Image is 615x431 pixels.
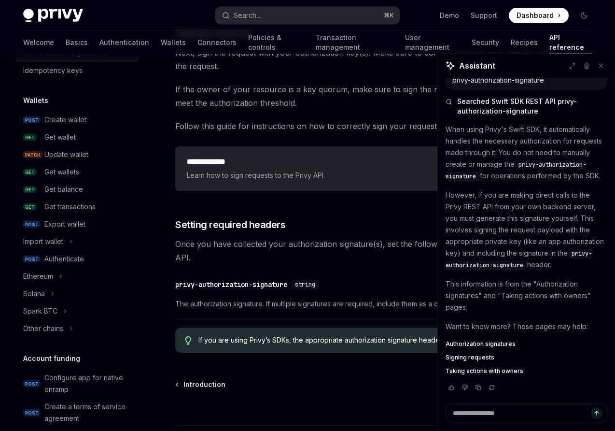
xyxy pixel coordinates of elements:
div: Ethereum [23,271,53,282]
button: Toggle dark mode [576,8,592,23]
span: Taking actions with owners [446,367,523,375]
span: Next, sign the request with your authorization key(s). Make sure to correctly format your request... [175,46,598,73]
span: POST [23,380,41,388]
a: Signing requests [446,354,607,361]
div: Authenticate [44,253,84,265]
a: POSTCreate a terms of service agreement [15,398,139,427]
a: Authorization signatures [446,340,607,348]
span: GET [23,169,37,176]
a: Authentication [99,31,149,54]
p: However, if you are making direct calls to the Privy REST API from your own backend server, you m... [446,189,607,271]
span: Dashboard [517,11,554,20]
p: Want to know more? These pages may help: [446,321,607,332]
a: Security [472,31,499,54]
span: GET [23,203,37,211]
a: Introduction [176,380,225,389]
a: POSTAuthenticate [15,250,139,268]
a: User management [405,31,460,54]
div: Search... [234,10,261,21]
div: Create wallet [44,114,86,126]
a: GETGet balance [15,181,139,198]
a: GETGet wallet [15,129,139,146]
span: If you are using Privy’s SDKs, the appropriate authorization signature header is added automatica... [198,335,588,345]
div: Spark BTC [23,305,57,317]
div: Import wallet [23,236,63,247]
a: Idempotency keys [15,62,139,79]
div: privy-authorization-signature [175,280,287,289]
span: ⌘ K [384,12,394,19]
span: GET [23,186,37,193]
a: POSTCreate wallet [15,111,139,129]
div: Get wallet [44,131,76,143]
p: When using Privy's Swift SDK, it automatically handles the necessary authorization for requests m... [446,124,607,182]
div: Idempotency keys [23,65,83,76]
button: Searched Swift SDK REST API privy-authorization-signature [446,97,607,116]
img: dark logo [23,9,83,22]
span: Setting required headers [175,218,285,231]
div: Other chains [23,323,63,334]
span: POST [23,116,41,124]
a: Transaction management [316,31,393,54]
span: Assistant [459,60,495,72]
a: Connectors [197,31,237,54]
a: GETGet transactions [15,198,139,215]
span: privy-authorization-signature [446,250,592,269]
div: Update wallet [44,149,88,160]
span: privy-authorization-signature [446,161,586,180]
span: GET [23,134,37,141]
span: Once you have collected your authorization signature(s), set the following header on your request... [175,237,598,264]
a: Basics [66,31,88,54]
span: POST [23,221,41,228]
div: Create a terms of service agreement [44,401,133,424]
span: Authorization signatures [446,340,516,348]
a: Wallets [161,31,186,54]
span: POST [23,256,41,263]
svg: Tip [185,336,192,345]
span: POST [23,409,41,417]
div: Get balance [44,184,83,195]
div: Get wallets [44,166,79,178]
a: Recipes [511,31,538,54]
a: POSTConfigure app for native onramp [15,369,139,398]
span: string [295,281,315,288]
span: The authorization signature. If multiple signatures are required, include them as a comma-delimit... [175,298,598,310]
p: This information is from the "Authorization signatures" and "Taking actions with owners" pages. [446,278,607,313]
span: Introduction [183,380,225,389]
a: **** **** ***Learn how to sign requests to the Privy API. [175,146,598,191]
a: Demo [440,11,459,20]
a: POSTExport wallet [15,215,139,233]
h5: Wallets [23,95,48,106]
span: Learn how to sign requests to the Privy API. [187,170,586,181]
a: Policies & controls [248,31,304,54]
span: Signing requests [446,354,494,361]
h5: Account funding [23,353,80,364]
span: If the owner of your resource is a key quorum, make sure to sign the request with enough authoriz... [175,83,598,110]
button: Search...⌘K [215,7,400,24]
a: GETGet wallets [15,163,139,181]
div: Configure app for native onramp [44,372,133,395]
a: Dashboard [509,8,569,23]
a: Welcome [23,31,54,54]
a: Support [471,11,497,20]
div: Get transactions [44,201,96,213]
span: Searched Swift SDK REST API privy-authorization-signature [457,97,607,116]
div: Export wallet [44,218,85,230]
span: Follow this guide for instructions on how to correctly sign your request: [175,119,598,133]
a: Taking actions with owners [446,367,607,375]
span: PATCH [23,151,42,158]
a: API reference [549,31,592,54]
a: PATCHUpdate wallet [15,146,139,163]
div: Solana [23,288,45,300]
